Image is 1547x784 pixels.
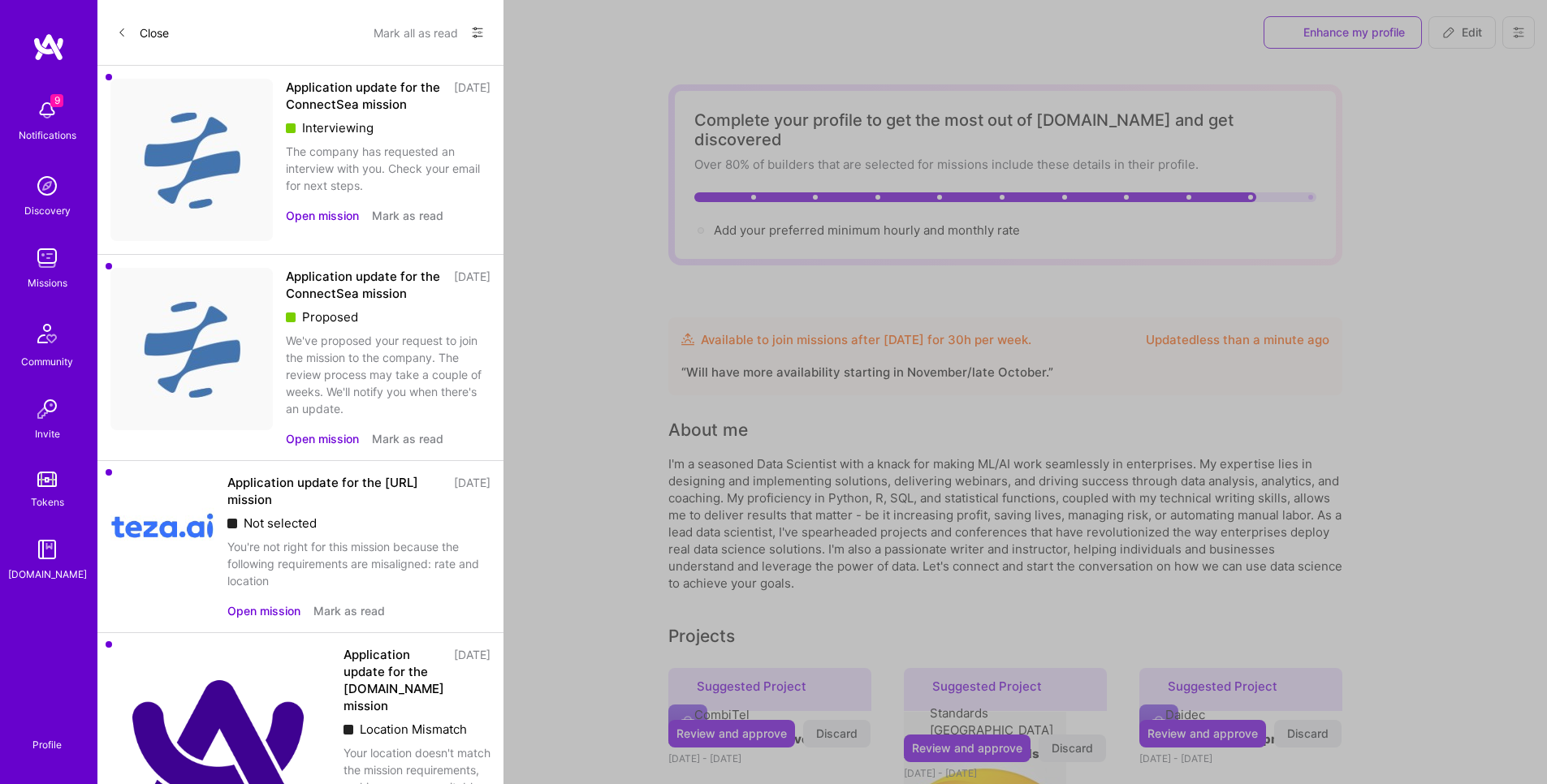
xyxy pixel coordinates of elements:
button: Open mission [286,207,359,224]
div: [DATE] [454,268,490,302]
img: tokens [37,472,57,487]
div: Interviewing [286,119,490,136]
div: Not selected [227,515,490,532]
div: Application update for the [URL] mission [227,474,444,508]
img: Company Logo [110,474,214,578]
img: Company Logo [110,268,273,430]
button: Open mission [286,430,359,447]
img: bell [31,94,63,127]
div: Community [21,353,73,370]
img: Invite [31,393,63,425]
div: Application update for the [DOMAIN_NAME] mission [344,646,444,714]
div: Invite [35,425,60,442]
div: Proposed [286,308,490,325]
div: The company has requested an interview with you. Check your email for next steps. [286,143,490,194]
div: [DATE] [454,474,490,508]
button: Mark as read [372,430,443,447]
div: Application update for the ConnectSea mission [286,268,444,302]
div: You're not right for this mission because the following requirements are misaligned: rate and loc... [227,538,490,589]
div: Missions [28,274,67,291]
div: Location Mismatch [344,721,490,738]
img: Company Logo [110,79,273,241]
button: Open mission [227,602,300,619]
img: Community [28,314,67,353]
div: [DOMAIN_NAME] [8,566,87,583]
div: We've proposed your request to join the mission to the company. The review process may take a cou... [286,332,490,417]
div: Tokens [31,493,64,510]
div: [DATE] [454,646,490,714]
img: teamwork [31,242,63,274]
div: Discovery [24,202,71,219]
button: Mark as read [313,602,385,619]
div: Notifications [19,127,76,144]
img: guide book [31,533,63,566]
button: Mark all as read [374,19,458,45]
div: Application update for the ConnectSea mission [286,79,444,113]
span: 9 [50,94,63,107]
div: Profile [32,736,62,752]
button: Mark as read [372,207,443,224]
img: logo [32,32,65,62]
button: Close [117,19,169,45]
a: Profile [27,719,67,752]
div: [DATE] [454,79,490,113]
img: discovery [31,170,63,202]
